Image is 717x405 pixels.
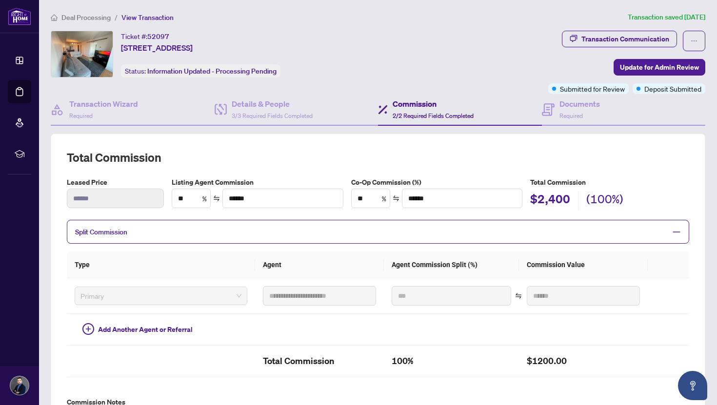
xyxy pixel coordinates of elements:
[691,38,697,44] span: ellipsis
[263,353,376,369] h2: Total Commission
[384,251,519,278] th: Agent Commission Split (%)
[515,292,522,299] span: swap
[628,12,705,23] article: Transaction saved [DATE]
[351,177,523,188] label: Co-Op Commission (%)
[620,59,699,75] span: Update for Admin Review
[614,59,705,76] button: Update for Admin Review
[581,31,669,47] div: Transaction Communication
[519,251,648,278] th: Commission Value
[10,376,29,395] img: Profile Icon
[255,251,384,278] th: Agent
[67,177,164,188] label: Leased Price
[232,98,313,110] h4: Details & People
[67,251,255,278] th: Type
[562,31,677,47] button: Transaction Communication
[98,324,193,335] span: Add Another Agent or Referral
[172,177,343,188] label: Listing Agent Commission
[393,98,474,110] h4: Commission
[61,13,111,22] span: Deal Processing
[393,195,399,202] span: swap
[69,98,138,110] h4: Transaction Wizard
[213,195,220,202] span: swap
[121,13,174,22] span: View Transaction
[560,83,625,94] span: Submitted for Review
[121,31,169,42] div: Ticket #:
[75,228,127,236] span: Split Commission
[121,42,193,54] span: [STREET_ADDRESS]
[530,177,689,188] h5: Total Commission
[559,112,583,119] span: Required
[232,112,313,119] span: 3/3 Required Fields Completed
[530,191,570,210] h2: $2,400
[672,228,681,236] span: minus
[121,64,280,77] div: Status:
[678,371,707,400] button: Open asap
[69,112,93,119] span: Required
[80,289,241,303] span: Primary
[393,112,474,119] span: 2/2 Required Fields Completed
[392,353,511,369] h2: 100%
[67,150,689,165] h2: Total Commission
[527,353,640,369] h2: $1200.00
[75,322,200,337] button: Add Another Agent or Referral
[115,12,118,23] li: /
[644,83,701,94] span: Deposit Submitted
[147,67,277,76] span: Information Updated - Processing Pending
[67,220,689,244] div: Split Commission
[8,7,31,25] img: logo
[51,31,113,77] img: IMG-C12335633_1.jpg
[82,323,94,335] span: plus-circle
[51,14,58,21] span: home
[559,98,600,110] h4: Documents
[147,32,169,41] span: 52097
[586,191,623,210] h2: (100%)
